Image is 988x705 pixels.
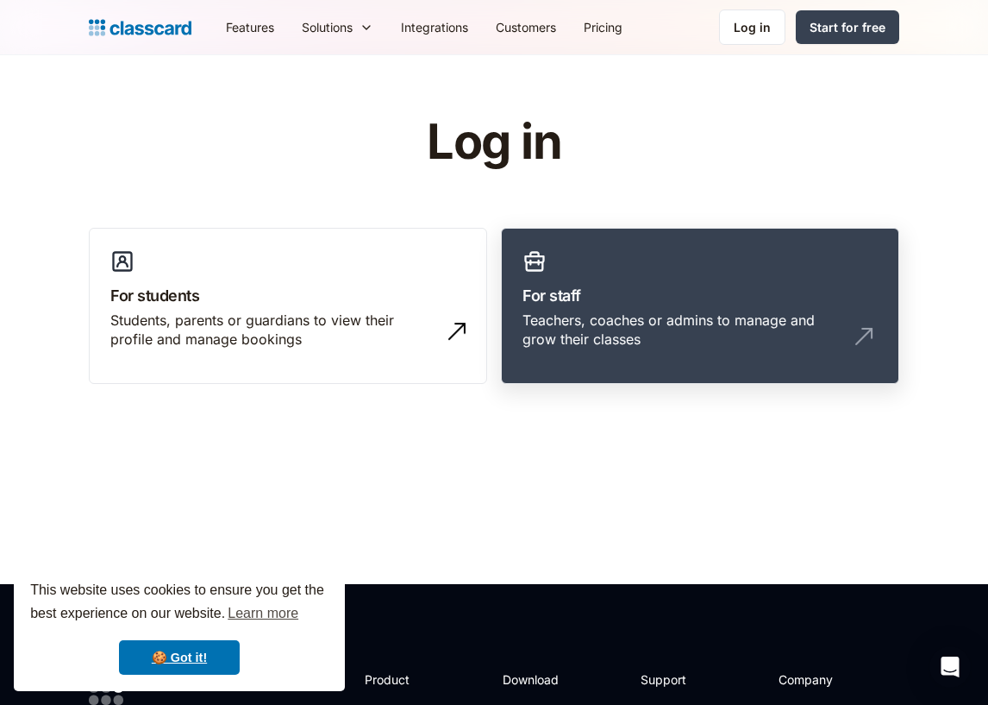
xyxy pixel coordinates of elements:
a: For studentsStudents, parents or guardians to view their profile and manage bookings [89,228,487,385]
h2: Product [365,670,457,689]
h1: Log in [221,116,768,169]
div: Students, parents or guardians to view their profile and manage bookings [110,311,431,349]
a: dismiss cookie message [119,640,240,675]
div: Log in [734,18,771,36]
a: Integrations [387,8,482,47]
a: Features [212,8,288,47]
a: Customers [482,8,570,47]
a: Log in [719,9,785,45]
span: This website uses cookies to ensure you get the best experience on our website. [30,580,328,626]
div: cookieconsent [14,563,345,691]
div: Teachers, coaches or admins to manage and grow their classes [522,311,843,349]
a: Logo [89,16,191,40]
div: Start for free [810,18,885,36]
a: Pricing [570,8,636,47]
h2: Download [503,670,573,689]
a: Start for free [796,10,899,44]
h2: Support [641,670,710,689]
a: For staffTeachers, coaches or admins to manage and grow their classes [501,228,899,385]
div: Open Intercom Messenger [929,646,971,688]
a: learn more about cookies [225,601,301,626]
div: Solutions [288,8,387,47]
h2: Company [779,670,893,689]
h3: For staff [522,284,878,307]
div: Solutions [302,18,353,36]
h3: For students [110,284,466,307]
